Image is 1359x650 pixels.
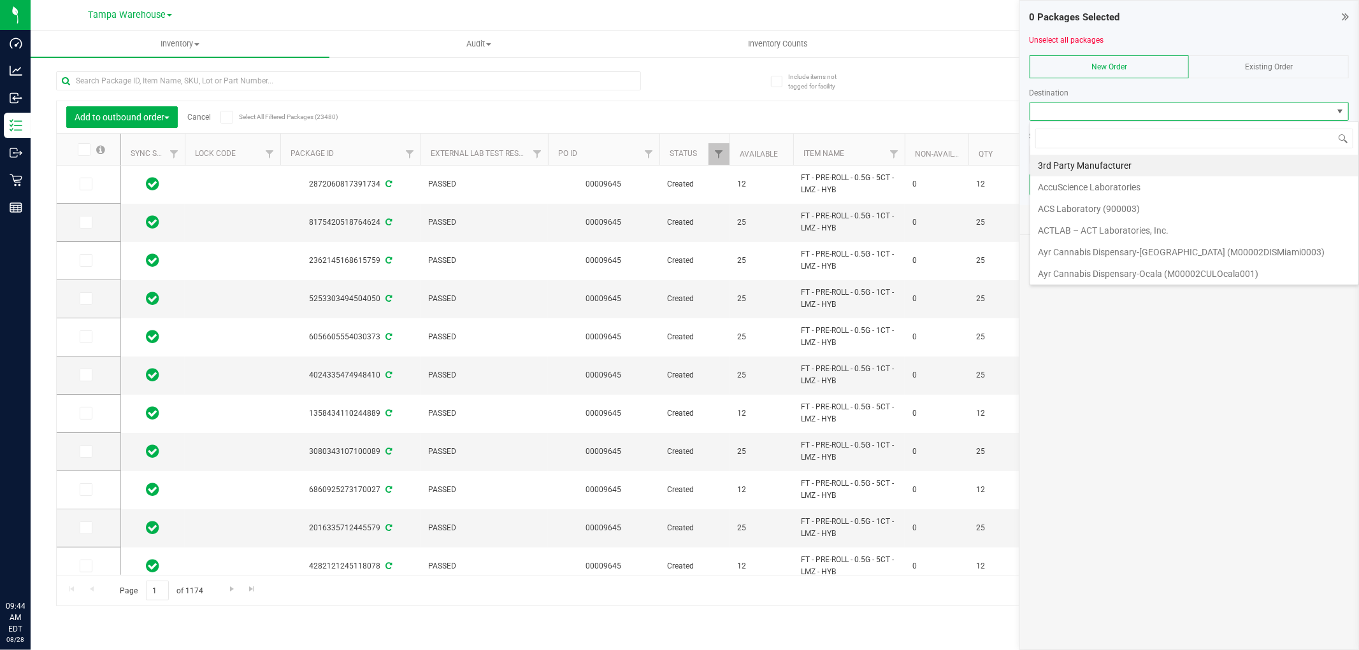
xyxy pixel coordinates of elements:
[912,522,961,534] span: 0
[586,447,622,456] a: 00009645
[884,143,905,165] a: Filter
[399,143,421,165] a: Filter
[976,369,1025,381] span: 25
[278,255,422,267] div: 2362145168615759
[384,371,392,379] span: Sync from Compliance System
[1030,36,1104,45] a: Unselect all packages
[740,150,778,159] a: Available
[667,407,722,420] span: Created
[147,442,160,460] span: In Sync
[278,369,422,381] div: 4024335474948410
[384,523,392,532] span: Sync from Compliance System
[10,92,22,104] inline-svg: Inbound
[428,331,540,343] span: PASSED
[638,143,659,165] a: Filter
[278,293,422,305] div: 5253303494504050
[291,149,334,158] a: Package ID
[278,178,422,190] div: 2872060817391734
[195,149,236,158] a: Lock Code
[667,446,722,458] span: Created
[801,477,897,502] span: FT - PRE-ROLL - 0.5G - 5CT - LMZ - HYB
[384,218,392,227] span: Sync from Compliance System
[31,31,329,57] a: Inventory
[527,143,548,165] a: Filter
[586,180,622,188] a: 00009645
[384,332,392,341] span: Sync from Compliance System
[147,366,160,384] span: In Sync
[976,216,1025,229] span: 25
[10,201,22,214] inline-svg: Reports
[667,293,722,305] span: Created
[912,484,961,496] span: 0
[1030,220,1358,241] li: ACTLAB – ACT Laboratories, Inc.
[384,180,392,188] span: Sync from Compliance System
[278,216,422,229] div: 8175420518764624
[428,560,540,572] span: PASSED
[31,38,329,50] span: Inventory
[56,71,641,90] input: Search Package ID, Item Name, SKU, Lot or Part Number...
[10,174,22,187] inline-svg: Retail
[667,255,722,267] span: Created
[147,175,160,193] span: In Sync
[976,522,1025,534] span: 25
[558,149,577,158] a: PO ID
[428,216,540,229] span: PASSED
[731,38,825,50] span: Inventory Counts
[803,149,844,158] a: Item Name
[10,37,22,50] inline-svg: Dashboard
[801,286,897,311] span: FT - PRE-ROLL - 0.5G - 1CT - LMZ - HYB
[96,145,105,154] span: Select all records on this page
[586,256,622,265] a: 00009645
[109,581,214,600] span: Page of 1174
[912,255,961,267] span: 0
[670,149,697,158] a: Status
[801,439,897,463] span: FT - PRE-ROLL - 0.5G - 1CT - LMZ - HYB
[1030,263,1358,285] li: Ayr Cannabis Dispensary-Ocala (M00002CULOcala001)
[243,581,261,598] a: Go to the last page
[801,172,897,196] span: FT - PRE-ROLL - 0.5G - 5CT - LMZ - HYB
[979,150,993,159] a: Qty
[239,113,303,120] span: Select All Filtered Packages (23480)
[329,31,628,57] a: Audit
[384,294,392,303] span: Sync from Compliance System
[801,401,897,425] span: FT - PRE-ROLL - 0.5G - 5CT - LMZ - HYB
[1030,198,1358,220] li: ACS Laboratory (900003)
[384,447,392,456] span: Sync from Compliance System
[628,31,927,57] a: Inventory Counts
[147,328,160,346] span: In Sync
[976,293,1025,305] span: 25
[912,293,961,305] span: 0
[1030,155,1358,176] li: 3rd Party Manufacturer
[147,404,160,422] span: In Sync
[912,331,961,343] span: 0
[10,119,22,132] inline-svg: Inventory
[131,149,180,158] a: Sync Status
[147,290,160,307] span: In Sync
[667,560,722,572] span: Created
[147,519,160,537] span: In Sync
[330,38,628,50] span: Audit
[88,10,166,20] span: Tampa Warehouse
[278,446,422,458] div: 3080343107100089
[586,371,622,379] a: 00009645
[976,407,1025,420] span: 12
[667,331,722,343] span: Created
[667,369,722,381] span: Created
[586,485,622,494] a: 00009645
[1030,176,1358,198] li: AccuScience Laboratories
[737,255,786,267] span: 25
[667,522,722,534] span: Created
[912,560,961,572] span: 0
[147,213,160,231] span: In Sync
[586,332,622,341] a: 00009645
[737,446,786,458] span: 25
[737,293,786,305] span: 25
[428,178,540,190] span: PASSED
[1030,241,1358,263] li: Ayr Cannabis Dispensary-[GEOGRAPHIC_DATA] (M00002DISMiami0003)
[147,557,160,575] span: In Sync
[586,523,622,532] a: 00009645
[801,248,897,272] span: FT - PRE-ROLL - 0.5G - 1CT - LMZ - HYB
[428,369,540,381] span: PASSED
[586,218,622,227] a: 00009645
[912,178,961,190] span: 0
